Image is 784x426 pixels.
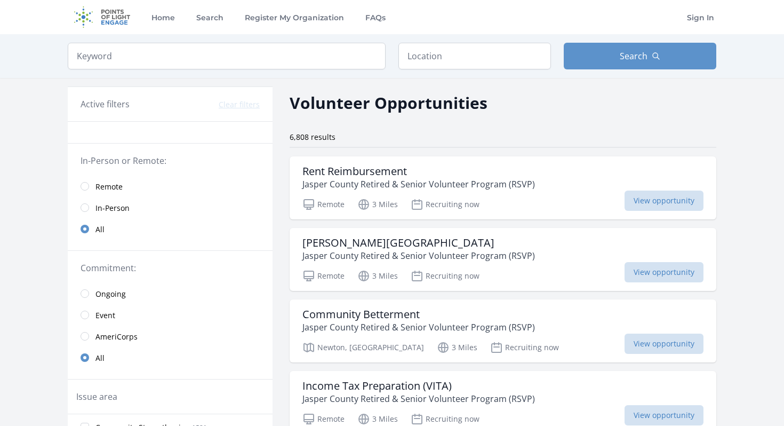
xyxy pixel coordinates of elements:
span: In-Person [95,203,130,214]
p: Newton, [GEOGRAPHIC_DATA] [302,341,424,354]
a: [PERSON_NAME][GEOGRAPHIC_DATA] Jasper County Retired & Senior Volunteer Program (RSVP) Remote 3 M... [290,228,716,291]
a: Event [68,304,273,326]
p: Remote [302,198,345,211]
span: View opportunity [625,191,703,211]
a: All [68,218,273,240]
h2: Volunteer Opportunities [290,91,487,115]
legend: In-Person or Remote: [81,154,260,167]
h3: Income Tax Preparation (VITA) [302,380,535,392]
p: 3 Miles [357,198,398,211]
span: All [95,353,105,364]
p: Recruiting now [411,270,479,282]
a: In-Person [68,197,273,218]
span: Remote [95,182,123,192]
a: Rent Reimbursement Jasper County Retired & Senior Volunteer Program (RSVP) Remote 3 Miles Recruit... [290,156,716,219]
h3: Community Betterment [302,308,535,321]
span: All [95,224,105,235]
p: Recruiting now [490,341,559,354]
p: Recruiting now [411,198,479,211]
span: 6,808 results [290,132,335,142]
span: Search [620,50,647,62]
input: Location [398,43,551,69]
a: Ongoing [68,283,273,304]
button: Search [564,43,716,69]
input: Keyword [68,43,386,69]
legend: Issue area [76,390,117,403]
span: View opportunity [625,334,703,354]
span: AmeriCorps [95,332,138,342]
h3: Active filters [81,98,130,111]
p: Jasper County Retired & Senior Volunteer Program (RSVP) [302,321,535,334]
p: 3 Miles [357,413,398,425]
p: Recruiting now [411,413,479,425]
p: Remote [302,413,345,425]
p: 3 Miles [357,270,398,282]
button: Clear filters [219,99,260,110]
a: Remote [68,176,273,197]
p: Remote [302,270,345,282]
a: Community Betterment Jasper County Retired & Senior Volunteer Program (RSVP) Newton, [GEOGRAPHIC_... [290,299,716,362]
p: Jasper County Retired & Senior Volunteer Program (RSVP) [302,392,535,405]
p: Jasper County Retired & Senior Volunteer Program (RSVP) [302,249,535,262]
h3: Rent Reimbursement [302,165,535,178]
a: All [68,347,273,368]
span: View opportunity [625,262,703,282]
legend: Commitment: [81,262,260,274]
p: 3 Miles [437,341,477,354]
span: Ongoing [95,289,126,299]
span: Event [95,310,115,321]
span: View opportunity [625,405,703,425]
h3: [PERSON_NAME][GEOGRAPHIC_DATA] [302,236,535,249]
a: AmeriCorps [68,326,273,347]
p: Jasper County Retired & Senior Volunteer Program (RSVP) [302,178,535,191]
